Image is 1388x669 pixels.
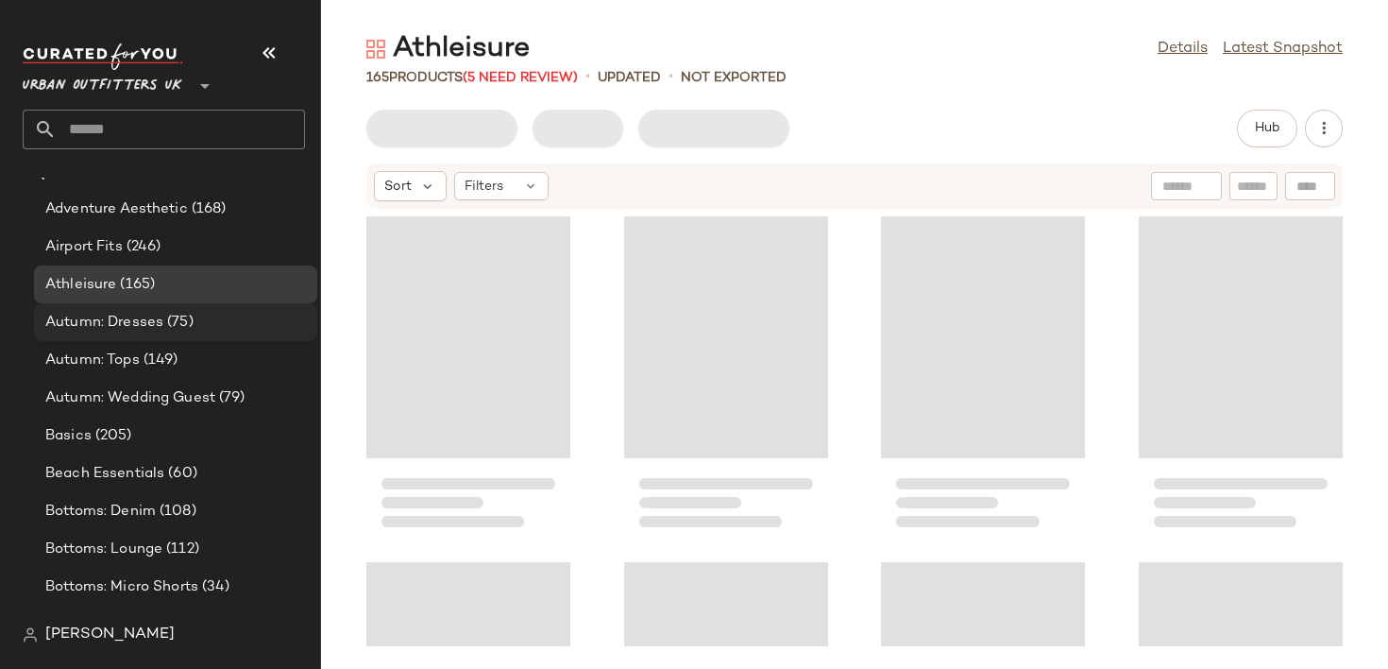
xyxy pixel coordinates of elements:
span: (168) [188,198,227,220]
span: (149) [140,350,178,371]
span: (165) [116,274,155,296]
span: Basics [45,425,92,447]
div: Loading... [881,214,1085,544]
span: [PERSON_NAME] [45,624,175,646]
span: (79) [215,387,245,409]
span: Bottoms: Sporty [45,614,157,636]
span: (34) [198,576,230,598]
span: Sort [384,177,412,197]
span: Bottoms: Denim [45,501,156,523]
span: Autumn: Tops [45,350,140,371]
div: Loading... [624,214,828,544]
span: Autumn: Wedding Guest [45,387,215,409]
span: Bottoms: Micro Shorts [45,576,198,598]
span: Hub [1254,121,1280,136]
div: Products [366,68,578,88]
span: (246) [123,236,161,258]
p: updated [598,68,661,88]
span: Beach Essentials [45,463,164,485]
span: Autumn: Dresses [45,312,163,334]
span: (65) [157,614,188,636]
span: 165 [366,71,389,85]
span: Airport Fits [45,236,123,258]
img: cfy_white_logo.C9jOOHJF.svg [23,43,183,70]
span: Athleisure [45,274,116,296]
button: Hub [1237,110,1297,147]
span: (205) [92,425,132,447]
span: (112) [162,539,199,560]
div: Loading... [1139,214,1343,544]
a: Latest Snapshot [1223,38,1343,60]
span: (5 Need Review) [463,71,578,85]
span: • [585,66,590,89]
div: Loading... [366,214,570,544]
img: svg%3e [23,627,38,643]
span: (75) [163,312,194,334]
span: • [669,66,673,89]
span: (60) [164,463,197,485]
div: Athleisure [366,30,530,68]
span: (108) [156,501,196,523]
span: Urban Outfitters UK [23,64,182,98]
img: svg%3e [366,40,385,59]
span: Bottoms: Lounge [45,539,162,560]
span: Adventure Aesthetic [45,198,188,220]
span: Filters [465,177,503,197]
a: Details [1158,38,1208,60]
p: Not Exported [681,68,787,88]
